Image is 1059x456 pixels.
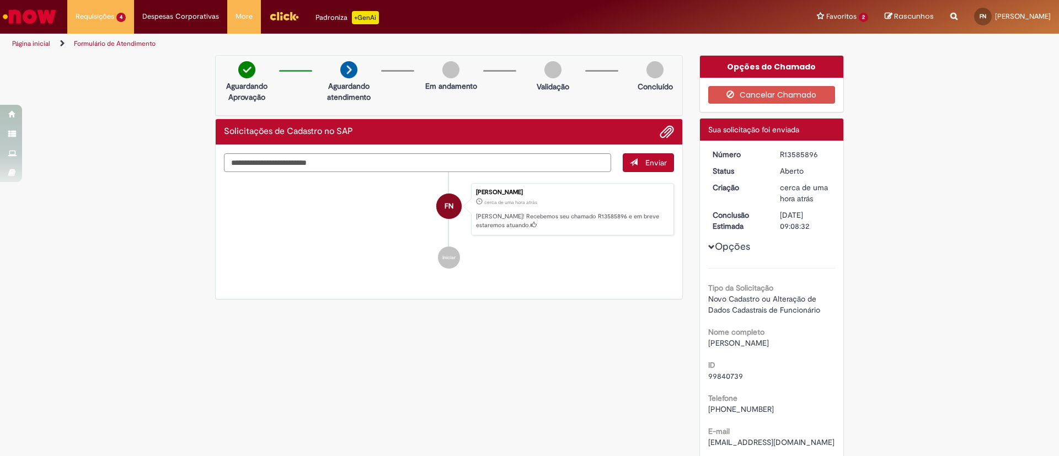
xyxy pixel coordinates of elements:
span: Sua solicitação foi enviada [708,125,799,135]
p: Validação [537,81,569,92]
dt: Criação [704,182,772,193]
button: Cancelar Chamado [708,86,836,104]
div: 01/10/2025 13:08:29 [780,182,831,204]
p: Concluído [638,81,673,92]
img: click_logo_yellow_360x200.png [269,8,299,24]
ul: Histórico de tíquete [224,172,674,280]
img: img-circle-grey.png [646,61,664,78]
span: cerca de uma hora atrás [780,183,828,203]
div: [PERSON_NAME] [476,189,668,196]
dt: Conclusão Estimada [704,210,772,232]
div: R13585896 [780,149,831,160]
span: More [236,11,253,22]
div: Opções do Chamado [700,56,844,78]
button: Adicionar anexos [660,125,674,139]
div: Aberto [780,165,831,176]
span: Novo Cadastro ou Alteração de Dados Cadastrais de Funcionário [708,294,820,315]
b: Tipo da Solicitação [708,283,773,293]
p: Em andamento [425,81,477,92]
button: Enviar [623,153,674,172]
ul: Trilhas de página [8,34,698,54]
span: [EMAIL_ADDRESS][DOMAIN_NAME] [708,437,835,447]
dt: Número [704,149,772,160]
textarea: Digite sua mensagem aqui... [224,153,611,172]
a: Formulário de Atendimento [74,39,156,48]
img: arrow-next.png [340,61,357,78]
time: 01/10/2025 13:08:29 [780,183,828,203]
p: Aguardando atendimento [322,81,376,103]
span: 99840739 [708,371,743,381]
b: ID [708,360,715,370]
h2: Solicitações de Cadastro no SAP Histórico de tíquete [224,127,353,137]
b: Telefone [708,393,737,403]
img: img-circle-grey.png [544,61,561,78]
li: Filipe Ribeiro Nascimento [224,183,674,236]
b: Nome completo [708,327,764,337]
span: Favoritos [826,11,857,22]
div: [DATE] 09:08:32 [780,210,831,232]
p: [PERSON_NAME]! Recebemos seu chamado R13585896 e em breve estaremos atuando. [476,212,668,229]
span: Requisições [76,11,114,22]
span: cerca de uma hora atrás [484,199,537,206]
b: E-mail [708,426,730,436]
p: Aguardando Aprovação [220,81,274,103]
img: img-circle-grey.png [442,61,459,78]
a: Página inicial [12,39,50,48]
span: Despesas Corporativas [142,11,219,22]
span: 4 [116,13,126,22]
span: FN [980,13,986,20]
span: FN [445,193,453,219]
p: +GenAi [352,11,379,24]
time: 01/10/2025 13:08:29 [484,199,537,206]
span: Rascunhos [894,11,934,22]
a: Rascunhos [885,12,934,22]
span: [PERSON_NAME] [708,338,769,348]
div: Padroniza [315,11,379,24]
img: ServiceNow [1,6,58,28]
span: [PERSON_NAME] [995,12,1051,21]
img: check-circle-green.png [238,61,255,78]
span: 2 [859,13,868,22]
div: Filipe Ribeiro Nascimento [436,194,462,219]
span: [PHONE_NUMBER] [708,404,774,414]
dt: Status [704,165,772,176]
span: Enviar [645,158,667,168]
